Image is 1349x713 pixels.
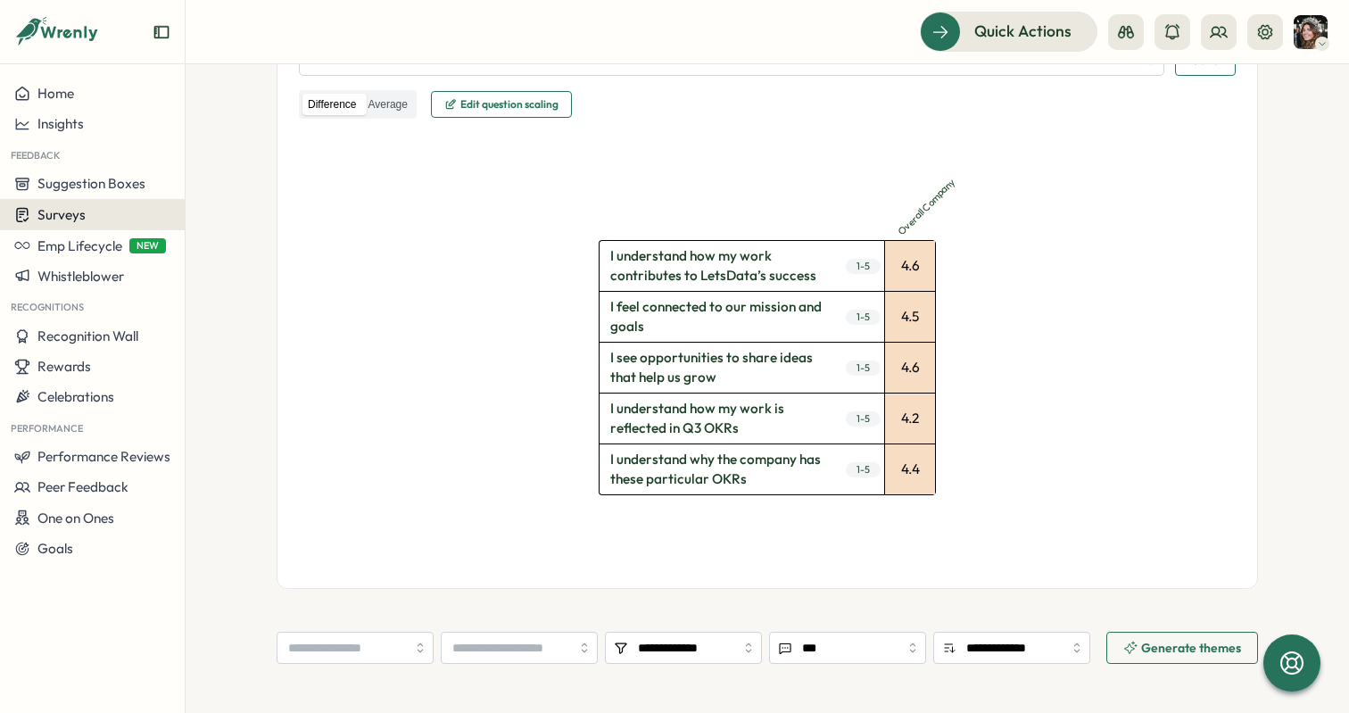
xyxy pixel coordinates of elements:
span: Home [37,85,74,102]
span: 1 - 5 [846,310,881,325]
span: I understand how my work is reflected in Q3 OKRs [600,394,841,444]
span: Celebrations [37,388,114,405]
span: 1 - 5 [846,462,881,477]
span: 1 - 5 [846,259,881,274]
span: One on Ones [37,510,114,526]
span: NEW [129,238,166,253]
span: 1 - 5 [846,411,881,427]
span: Emp Lifecycle [37,237,122,254]
span: Peer Feedback [37,478,128,495]
button: Generate themes [1106,632,1258,664]
span: Surveys [37,206,86,223]
div: 4.6 [885,343,935,393]
span: I see opportunities to share ideas that help us grow [600,343,841,393]
span: Recognition Wall [37,327,138,344]
span: Whistleblower [37,268,124,285]
span: Performance Reviews [37,448,170,465]
span: Rewards [37,358,91,375]
label: Average [362,94,412,116]
span: I understand why the company has these particular OKRs [600,444,841,494]
button: Quick Actions [920,12,1097,51]
div: 4.5 [885,292,935,342]
label: Difference [302,94,361,116]
span: Suggestion Boxes [37,175,145,192]
div: 4.6 [885,241,935,291]
span: I understand how my work contributes to LetsData’s success [600,241,841,291]
span: Quick Actions [974,20,1072,43]
span: Goals [37,540,73,557]
span: Edit question scaling [460,99,559,110]
img: Iryna Skasko [1294,15,1328,49]
div: 4.2 [885,394,935,444]
span: Insights [37,115,84,132]
span: I feel connected to our mission and goals [600,292,841,342]
span: 1 - 5 [846,361,881,376]
button: Edit question scaling [431,91,572,118]
p: Overall Company [896,154,980,238]
div: 4.4 [885,444,935,494]
span: Generate themes [1141,642,1241,654]
button: Expand sidebar [153,23,170,41]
